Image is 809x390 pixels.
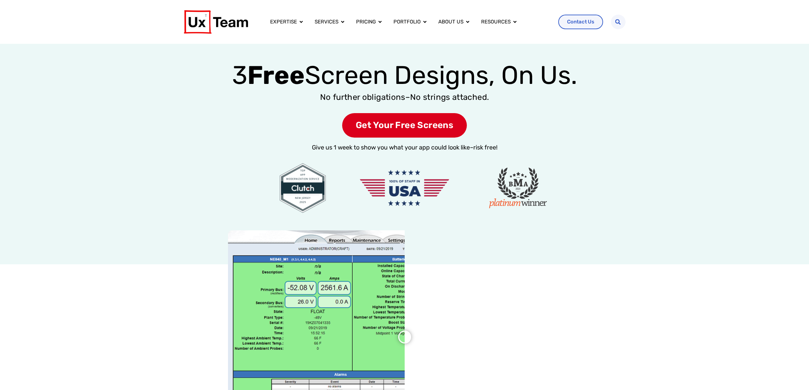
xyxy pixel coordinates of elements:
div: Search [611,15,626,29]
a: Contact Us [558,15,603,29]
a: Expertise [270,18,297,26]
a: Pricing [356,18,376,26]
a: About us [438,18,463,26]
strong: Free [247,60,305,90]
img: 2020 Summer Awards Platinum AwardBest Mobile App Design [483,165,553,210]
span: Contact Us [567,19,594,24]
a: Portfolio [393,18,421,26]
a: Resources [481,18,511,26]
nav: Menu [265,15,553,29]
span: Get Your Free Screens [342,113,467,138]
a: Services [315,18,338,26]
img: Clutch top user experience company for app modernization in New Jersey [279,163,326,213]
img: UX Team Logo [184,10,248,34]
div: Menu Toggle [265,15,553,29]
